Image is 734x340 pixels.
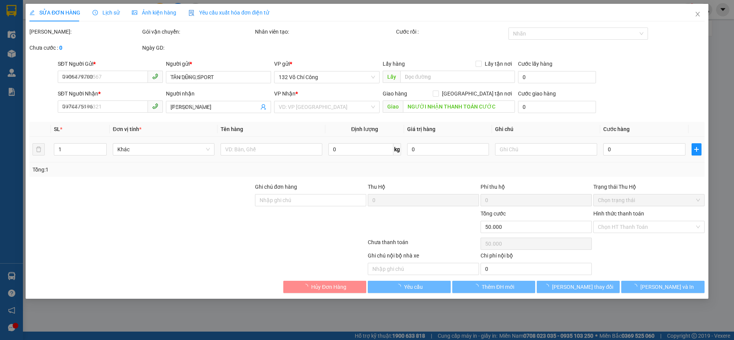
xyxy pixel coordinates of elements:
[482,60,515,68] span: Lấy tận nơi
[593,210,644,217] label: Hình thức thanh toán
[404,283,423,291] span: Yêu cầu
[274,60,380,68] div: VP gửi
[279,71,375,83] span: 132 Võ Chí Công
[166,60,271,68] div: Người gửi
[400,71,515,83] input: Dọc đường
[303,284,311,289] span: loading
[396,28,507,36] div: Cước rồi :
[537,281,620,293] button: [PERSON_NAME] thay đổi
[29,10,35,15] span: edit
[593,183,705,191] div: Trạng thái Thu Hộ
[113,126,141,132] span: Đơn vị tính
[188,10,195,16] img: icon
[188,10,269,16] span: Yêu cầu xuất hóa đơn điện tử
[29,44,141,52] div: Chưa cước :
[152,103,158,109] span: phone
[396,284,404,289] span: loading
[142,44,253,52] div: Ngày GD:
[544,284,552,289] span: loading
[261,104,267,110] span: user-add
[54,126,60,132] span: SL
[598,194,700,206] span: Chọn trạng thái
[518,91,556,97] label: Cước giao hàng
[393,143,401,155] span: kg
[403,100,515,113] input: Dọc đường
[274,91,296,97] span: VP Nhận
[152,73,158,79] span: phone
[311,283,346,291] span: Hủy Đơn Hàng
[368,251,479,263] div: Ghi chú nội bộ nhà xe
[452,281,535,293] button: Thêm ĐH mới
[692,146,701,152] span: plus
[142,28,253,36] div: Gói vận chuyển:
[368,184,385,190] span: Thu Hộ
[367,238,480,251] div: Chưa thanh toán
[687,4,708,25] button: Close
[368,281,451,293] button: Yêu cầu
[482,283,514,291] span: Thêm ĐH mới
[552,283,613,291] span: [PERSON_NAME] thay đổi
[255,194,366,206] input: Ghi chú đơn hàng
[255,28,395,36] div: Nhân viên tạo:
[632,284,640,289] span: loading
[93,10,98,15] span: clock-circle
[351,126,378,132] span: Định lượng
[439,89,515,98] span: [GEOGRAPHIC_DATA] tận nơi
[283,281,366,293] button: Hủy Đơn Hàng
[368,263,479,275] input: Nhập ghi chú
[32,143,45,155] button: delete
[640,283,694,291] span: [PERSON_NAME] và In
[117,144,210,155] span: Khác
[93,10,120,16] span: Lịch sử
[481,251,592,263] div: Chi phí nội bộ
[32,165,283,174] div: Tổng: 1
[58,89,163,98] div: SĐT Người Nhận
[518,61,552,67] label: Cước lấy hàng
[481,210,506,217] span: Tổng cước
[255,184,297,190] label: Ghi chú đơn hàng
[221,143,322,155] input: VD: Bàn, Ghế
[59,45,62,51] b: 0
[166,89,271,98] div: Người nhận
[383,91,407,97] span: Giao hàng
[473,284,482,289] span: loading
[407,126,435,132] span: Giá trị hàng
[518,101,596,113] input: Cước giao hàng
[383,100,403,113] span: Giao
[603,126,630,132] span: Cước hàng
[481,183,592,194] div: Phí thu hộ
[518,71,596,83] input: Cước lấy hàng
[221,126,243,132] span: Tên hàng
[692,143,702,155] button: plus
[383,71,400,83] span: Lấy
[132,10,137,15] span: picture
[29,10,80,16] span: SỬA ĐƠN HÀNG
[132,10,176,16] span: Ảnh kiện hàng
[695,11,701,17] span: close
[58,60,163,68] div: SĐT Người Gửi
[622,281,705,293] button: [PERSON_NAME] và In
[495,143,597,155] input: Ghi Chú
[383,61,405,67] span: Lấy hàng
[29,28,141,36] div: [PERSON_NAME]:
[492,122,600,137] th: Ghi chú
